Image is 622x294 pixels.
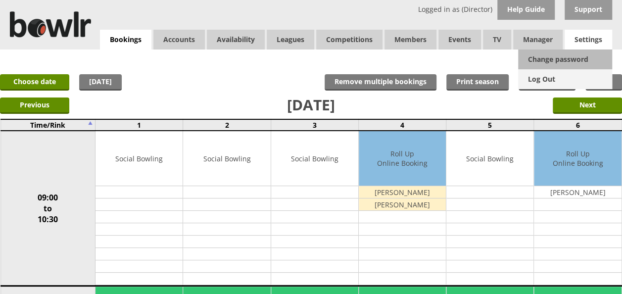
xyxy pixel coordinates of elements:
td: Time/Rink [0,119,96,131]
a: Availability [207,30,265,49]
td: 09:00 to 10:30 [0,131,96,286]
a: Bookings [100,30,151,50]
span: Accounts [153,30,205,49]
td: Roll Up Online Booking [534,131,621,186]
td: [PERSON_NAME] [534,186,621,198]
td: Roll Up Online Booking [359,131,446,186]
a: [DATE] [79,74,122,91]
a: Events [438,30,481,49]
span: Manager [513,30,563,49]
input: Next [553,98,622,114]
span: TV [483,30,511,49]
input: Remove multiple bookings [325,74,436,91]
span: Members [384,30,436,49]
td: [PERSON_NAME] [359,198,446,211]
a: Change password [518,49,612,69]
span: Settings [565,30,612,49]
td: 3 [271,119,358,131]
td: 6 [534,119,622,131]
td: Social Bowling [271,131,358,186]
td: 2 [183,119,271,131]
a: Log Out [518,69,612,89]
td: Social Bowling [446,131,533,186]
td: 1 [96,119,183,131]
a: Competitions [316,30,383,49]
td: 5 [446,119,534,131]
a: Leagues [267,30,314,49]
td: Social Bowling [183,131,270,186]
td: [PERSON_NAME] [359,186,446,198]
td: 4 [358,119,446,131]
a: Print season [446,74,509,91]
td: Social Bowling [96,131,183,186]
